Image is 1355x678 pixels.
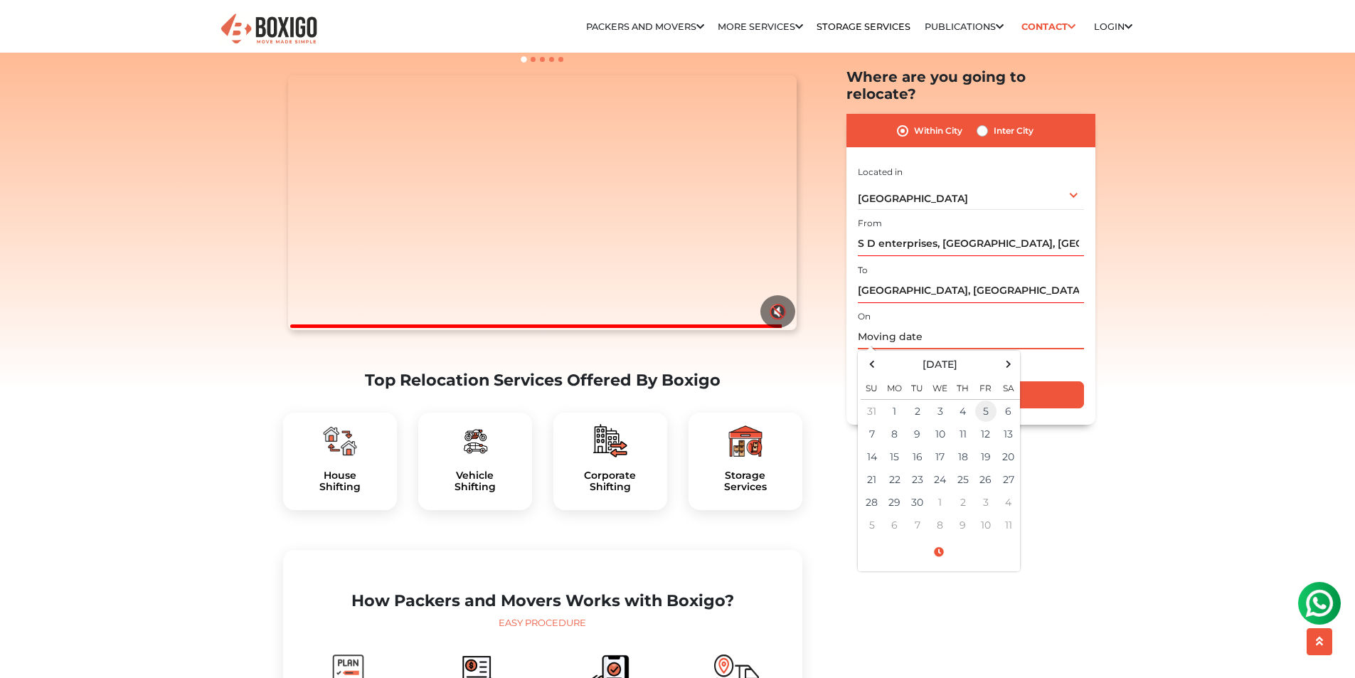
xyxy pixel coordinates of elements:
h5: Vehicle Shifting [430,470,521,494]
th: Fr [974,375,997,401]
span: Previous Month [862,355,881,374]
img: boxigo_packers_and_movers_plan [323,424,357,458]
h2: How Packers and Movers Works with Boxigo? [294,591,791,610]
a: Publications [925,21,1004,32]
img: boxigo_packers_and_movers_plan [593,424,627,458]
button: scroll up [1307,628,1332,655]
label: Within City [914,122,962,139]
span: Next Month [999,355,1018,374]
th: Tu [906,375,929,401]
input: Select Building or Nearest Landmark [858,232,1084,257]
a: Packers and Movers [586,21,704,32]
img: boxigo_packers_and_movers_plan [458,424,492,458]
span: [GEOGRAPHIC_DATA] [858,193,968,206]
h5: Storage Services [700,470,791,494]
div: Easy Procedure [294,616,791,630]
a: Storage Services [817,21,910,32]
input: Select Building or Nearest Landmark [858,278,1084,303]
img: Boxigo [219,12,319,47]
a: Select Time [861,546,1017,559]
h5: Corporate Shifting [565,470,656,494]
label: Inter City [994,122,1033,139]
input: Moving date [858,325,1084,350]
label: Located in [858,166,903,179]
video: Your browser does not support the video tag. [288,75,797,330]
label: On [858,311,871,324]
h2: Where are you going to relocate? [846,68,1095,102]
a: Login [1094,21,1132,32]
th: We [929,375,952,401]
a: CorporateShifting [565,470,656,494]
th: Th [952,375,974,401]
th: Su [861,375,883,401]
img: whatsapp-icon.svg [14,14,43,43]
label: From [858,218,882,231]
a: Contact [1017,16,1080,38]
label: To [858,264,868,277]
a: StorageServices [700,470,791,494]
a: HouseShifting [294,470,386,494]
img: boxigo_packers_and_movers_plan [728,424,762,458]
th: Select Month [883,354,997,375]
button: 🔇 [760,295,795,328]
a: More services [718,21,803,32]
a: VehicleShifting [430,470,521,494]
h2: Top Relocation Services Offered By Boxigo [283,371,802,390]
th: Mo [883,375,906,401]
h5: House Shifting [294,470,386,494]
th: Sa [997,375,1020,401]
